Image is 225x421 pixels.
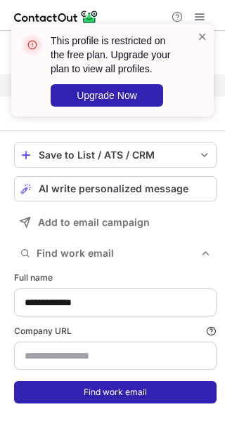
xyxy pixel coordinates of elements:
[14,142,217,168] button: save-profile-one-click
[14,272,217,284] label: Full name
[51,34,180,76] header: This profile is restricted on the free plan. Upgrade your plan to view all profiles.
[14,176,217,201] button: AI write personalized message
[21,34,44,56] img: error
[14,243,217,263] button: Find work email
[14,210,217,235] button: Add to email campaign
[39,183,188,194] span: AI write personalized message
[51,84,163,107] button: Upgrade Now
[38,217,150,228] span: Add to email campaign
[37,247,200,260] span: Find work email
[14,325,217,338] label: Company URL
[14,381,217,403] button: Find work email
[77,90,137,101] span: Upgrade Now
[14,8,98,25] img: ContactOut v5.3.10
[39,149,192,161] div: Save to List / ATS / CRM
